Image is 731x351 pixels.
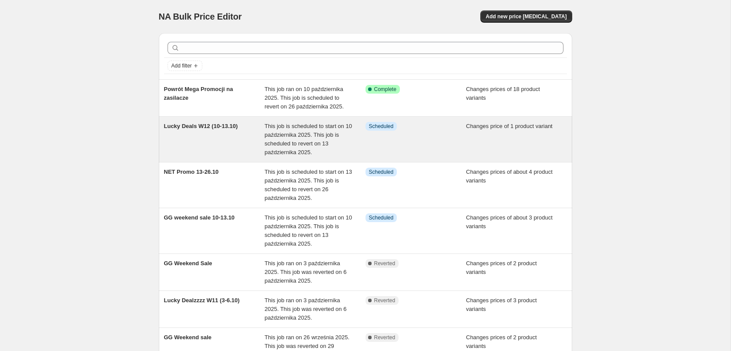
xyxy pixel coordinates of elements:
span: This job is scheduled to start on 10 października 2025. This job is scheduled to revert on 13 paź... [265,123,352,155]
span: This job ran on 3 października 2025. This job was reverted on 6 października 2025. [265,260,346,284]
span: Changes prices of 3 product variants [466,297,537,312]
span: Scheduled [369,169,394,175]
span: Add new price [MEDICAL_DATA] [486,13,567,20]
span: Changes prices of about 4 product variants [466,169,553,184]
span: Lucky Dealzzzz W11 (3-6.10) [164,297,240,304]
span: Changes prices of 18 product variants [466,86,540,101]
span: Changes price of 1 product variant [466,123,553,129]
span: NET Promo 13-26.10 [164,169,219,175]
span: Scheduled [369,214,394,221]
span: Reverted [374,260,396,267]
span: This job is scheduled to start on 13 października 2025. This job is scheduled to revert on 26 paź... [265,169,352,201]
span: Scheduled [369,123,394,130]
span: Lucky Deals W12 (10-13.10) [164,123,238,129]
span: This job is scheduled to start on 10 października 2025. This job is scheduled to revert on 13 paź... [265,214,352,247]
span: GG Weekend Sale [164,260,212,267]
span: Changes prices of 2 product variants [466,260,537,275]
span: Complete [374,86,396,93]
span: Powrót Mega Promocji na zasilacze [164,86,233,101]
span: Reverted [374,334,396,341]
button: Add filter [168,61,202,71]
span: GG Weekend sale [164,334,212,341]
span: This job ran on 10 października 2025. This job is scheduled to revert on 26 października 2025. [265,86,344,110]
span: Add filter [171,62,192,69]
span: Changes prices of 2 product variants [466,334,537,349]
button: Add new price [MEDICAL_DATA] [480,10,572,23]
span: GG weekend sale 10-13.10 [164,214,235,221]
span: Reverted [374,297,396,304]
span: Changes prices of about 3 product variants [466,214,553,229]
span: NA Bulk Price Editor [159,12,242,21]
span: This job ran on 3 października 2025. This job was reverted on 6 października 2025. [265,297,346,321]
